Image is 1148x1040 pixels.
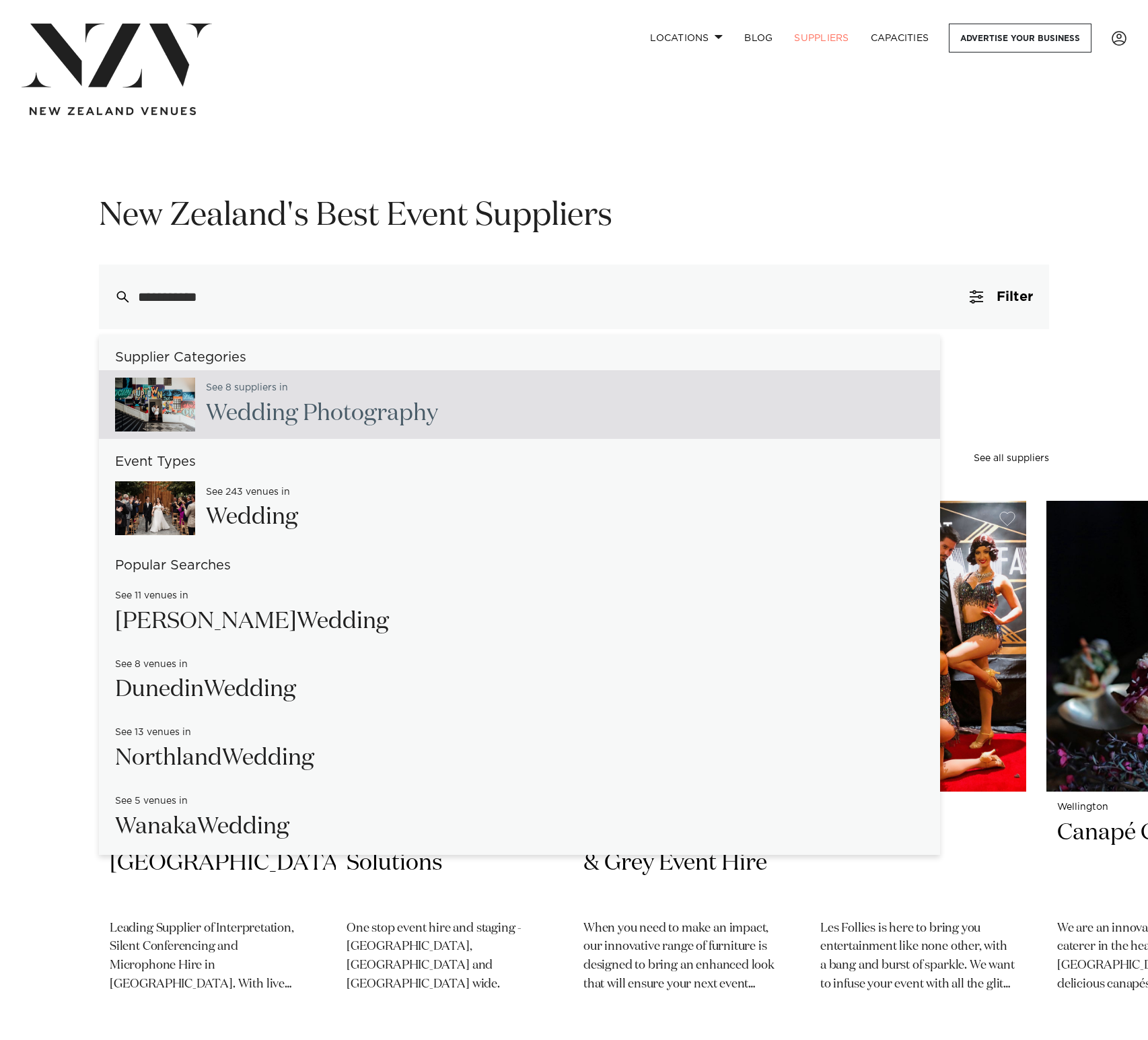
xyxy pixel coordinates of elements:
h6: Popular Searches [99,559,940,573]
h1: New Zealand's Best Event Suppliers [99,195,1049,238]
h2: Dunedin [115,674,296,705]
img: 3xyLeRIvOqLPO26NgJyFSSMF6WJG5TgzZtBo5v2G.jpg [115,481,195,535]
small: See 8 suppliers in [206,383,288,393]
h2: Wanaka [115,812,289,842]
a: SUPPLIERS [783,24,859,53]
small: See 243 venues in [206,487,290,497]
span: Wedding [222,747,314,769]
h6: Event Types [99,455,940,469]
button: Filter [954,265,1049,329]
p: Les Follies is here to bring you entertainment like none other, with a bang and burst of sparkle.... [820,920,1015,995]
a: Advertise your business [949,24,1091,53]
a: Capacities [860,24,940,53]
h2: tography [206,398,438,429]
p: Leading Supplier of Interpretation, Silent Conferencing and Microphone Hire in [GEOGRAPHIC_DATA].... [110,920,305,995]
span: Wedding [197,815,289,838]
small: See 5 venues in [115,796,188,806]
span: Filter [997,290,1033,304]
img: new-zealand-venues-text.png [30,107,196,116]
h2: Northland [115,743,314,773]
span: Wedding [204,678,296,701]
span: Wedding [206,402,298,425]
h6: Supplier Categories [99,351,940,365]
a: Locations [639,24,733,53]
p: One stop event hire and staging - [GEOGRAPHIC_DATA], [GEOGRAPHIC_DATA] and [GEOGRAPHIC_DATA] wide. [347,920,542,995]
h2: Les Follies [820,818,1015,909]
a: See all suppliers [974,454,1049,463]
img: nzv-logo.png [22,24,212,88]
span: Wedding [297,610,389,633]
h2: [PERSON_NAME] [115,606,389,637]
h2: Congress Rental [GEOGRAPHIC_DATA] [110,818,305,909]
h2: [PERSON_NAME] & Grey Event Hire [583,818,779,909]
small: See 13 venues in [115,728,191,738]
span: Wedding [206,506,298,528]
span: Pho [303,402,343,425]
h2: Technical Event Solutions [347,818,542,909]
p: When you need to make an impact, our innovative range of furniture is designed to bring an enhanc... [583,920,779,995]
a: BLOG [733,24,783,53]
small: See 11 venues in [115,591,188,601]
img: AxaaPuonUaAmVSMvnxsf50MmUrp5zbGmJBJzDJkR.jpg [115,378,195,431]
small: See 8 venues in [115,660,188,670]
